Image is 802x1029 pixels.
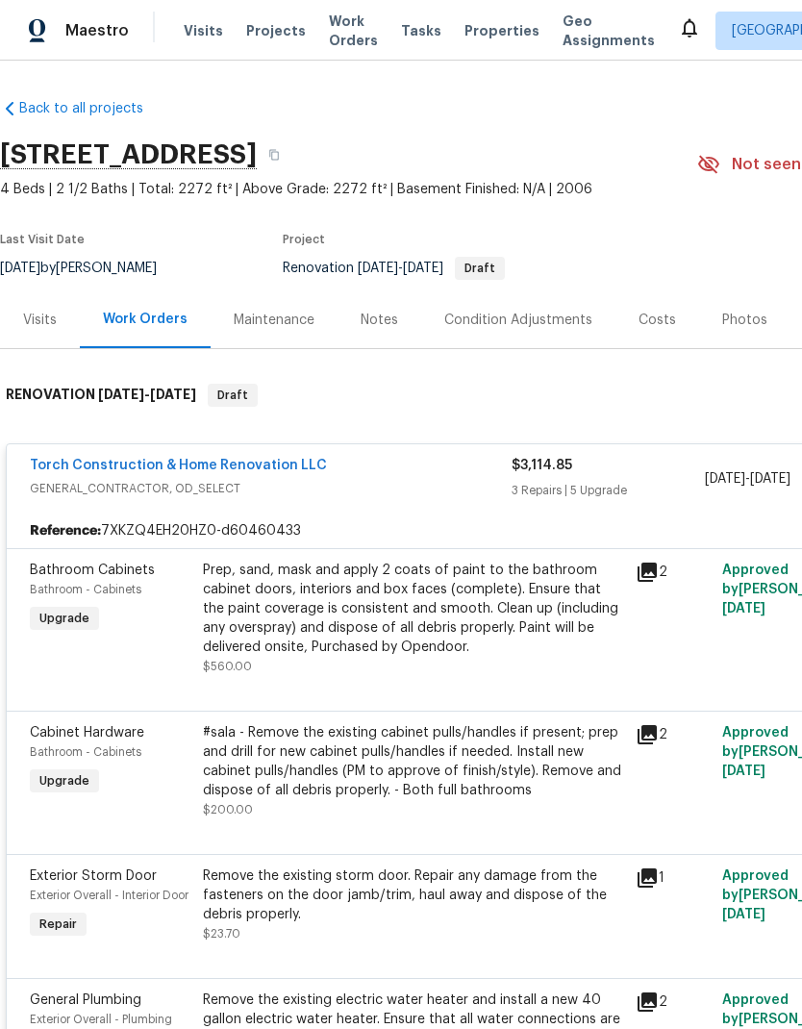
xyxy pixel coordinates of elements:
span: Renovation [283,262,505,275]
span: [DATE] [722,908,765,921]
span: Properties [464,21,539,40]
div: #sala - Remove the existing cabinet pulls/handles if present; prep and drill for new cabinet pull... [203,723,624,800]
span: Exterior Storm Door [30,869,157,883]
span: - [98,388,196,401]
b: Reference: [30,521,101,540]
div: Costs [639,311,676,330]
span: [DATE] [750,472,790,486]
div: 2 [636,991,711,1014]
span: Bathroom Cabinets [30,564,155,577]
span: Tasks [401,24,441,38]
div: 2 [636,723,711,746]
div: 2 [636,561,711,584]
div: Photos [722,311,767,330]
span: Draft [457,263,503,274]
span: Draft [210,386,256,405]
span: - [358,262,443,275]
span: [DATE] [150,388,196,401]
span: [DATE] [722,765,765,778]
div: Work Orders [103,310,188,329]
span: $23.70 [203,928,240,940]
div: Condition Adjustments [444,311,592,330]
span: Upgrade [32,609,97,628]
span: Bathroom - Cabinets [30,746,141,758]
button: Copy Address [257,138,291,172]
div: Maintenance [234,311,314,330]
span: Upgrade [32,771,97,791]
span: Visits [184,21,223,40]
span: Projects [246,21,306,40]
h6: RENOVATION [6,384,196,407]
span: Project [283,234,325,245]
span: - [705,469,790,489]
span: [DATE] [722,602,765,615]
div: Remove the existing storm door. Repair any damage from the fasteners on the door jamb/trim, haul ... [203,866,624,924]
span: Exterior Overall - Plumbing [30,1014,172,1025]
div: 3 Repairs | 5 Upgrade [512,481,704,500]
span: $200.00 [203,804,253,816]
div: Notes [361,311,398,330]
span: Bathroom - Cabinets [30,584,141,595]
span: [DATE] [403,262,443,275]
span: Work Orders [329,12,378,50]
span: $560.00 [203,661,252,672]
span: Repair [32,915,85,934]
span: [DATE] [705,472,745,486]
span: [DATE] [98,388,144,401]
a: Torch Construction & Home Renovation LLC [30,459,327,472]
div: 1 [636,866,711,890]
span: General Plumbing [30,993,141,1007]
div: Visits [23,311,57,330]
span: Exterior Overall - Interior Door [30,890,188,901]
span: Maestro [65,21,129,40]
div: Prep, sand, mask and apply 2 coats of paint to the bathroom cabinet doors, interiors and box face... [203,561,624,657]
span: Cabinet Hardware [30,726,144,740]
span: [DATE] [358,262,398,275]
span: GENERAL_CONTRACTOR, OD_SELECT [30,479,512,498]
span: $3,114.85 [512,459,572,472]
span: Geo Assignments [563,12,655,50]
